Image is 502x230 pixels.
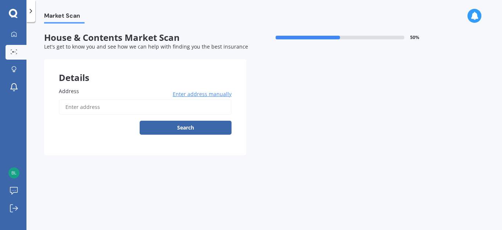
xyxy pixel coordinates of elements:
[44,59,246,81] div: Details
[173,91,232,98] span: Enter address manually
[59,99,232,115] input: Enter address
[44,32,246,43] span: House & Contents Market Scan
[140,121,232,135] button: Search
[44,12,85,22] span: Market Scan
[59,88,79,95] span: Address
[44,43,248,50] span: Let's get to know you and see how we can help with finding you the best insurance
[410,35,419,40] span: 50 %
[8,167,19,178] img: 39fffb42650d8e5f4dfb6cd9778d2fab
